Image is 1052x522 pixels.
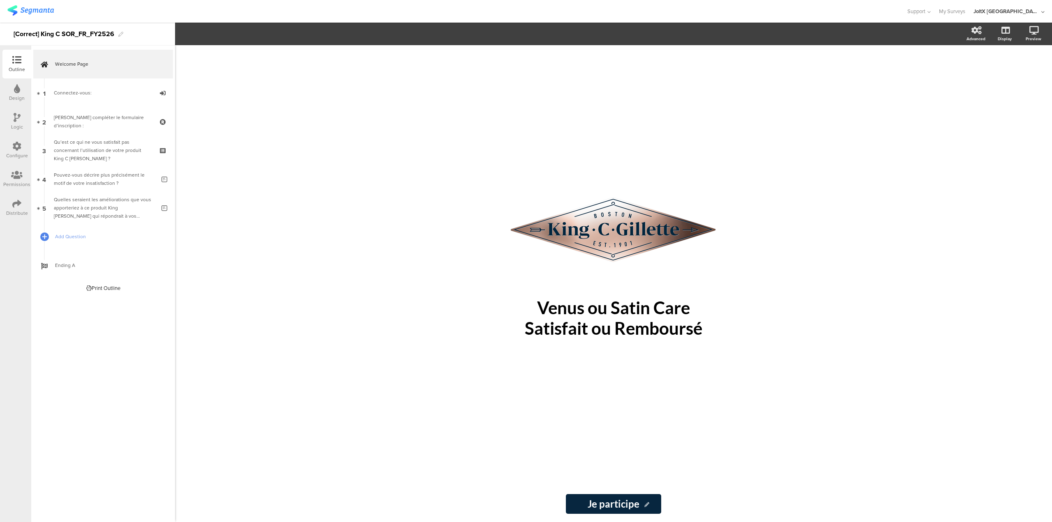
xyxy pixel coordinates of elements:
span: 1 [43,88,46,97]
a: 1 Connectez-vous: [33,78,173,107]
span: 2 [42,117,46,126]
div: Pouvez-vous décrire plus précisément le motif de votre insatisfaction ? [54,171,155,187]
div: Permissions [3,181,30,188]
a: Ending A [33,251,173,280]
div: Print Outline [86,284,120,292]
span: 3 [42,146,46,155]
div: Logic [11,123,23,131]
input: Start [566,494,661,514]
img: segmanta logo [7,5,54,16]
div: Preview [1026,36,1041,42]
a: 3 Qu’est ce qui ne vous satisfait pas concernant l’utilisation de votre produit King C [PERSON_NA... [33,136,173,165]
span: Support [907,7,925,15]
div: Quelles seraient les améliorations que vous apporteriez à ce produit King C Gillette qui répondra... [54,195,155,220]
div: JoltX [GEOGRAPHIC_DATA] [974,7,1039,15]
div: Design [9,94,25,102]
div: Configure [6,152,28,159]
p: Satisfait ou Remboursé [461,318,766,338]
div: Display [998,36,1012,42]
div: Advanced [967,36,985,42]
div: Qu’est ce qui ne vous satisfait pas concernant l’utilisation de votre produit King C Gillette ? [54,138,152,163]
div: Veuillez compléter le formulaire d’inscription : [54,113,152,130]
a: 2 [PERSON_NAME] compléter le formulaire d’inscription : [33,107,173,136]
div: Distribute [6,209,28,217]
span: Ending A [55,261,160,269]
a: 4 Pouvez-vous décrire plus précisément le motif de votre insatisfaction ? [33,165,173,193]
div: [Correct] King C SOR_FR_FY2526 [14,28,114,41]
span: Welcome Page [55,60,160,68]
a: Welcome Page [33,50,173,78]
p: Venus ou Satin Care [461,297,766,318]
span: Add Question [55,232,160,241]
span: 5 [42,203,46,212]
a: 5 Quelles seraient les améliorations que vous apporteriez à ce produit King [PERSON_NAME] qui rép... [33,193,173,222]
div: Outline [9,66,25,73]
div: Connectez-vous: [54,89,152,97]
span: 4 [42,175,46,184]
